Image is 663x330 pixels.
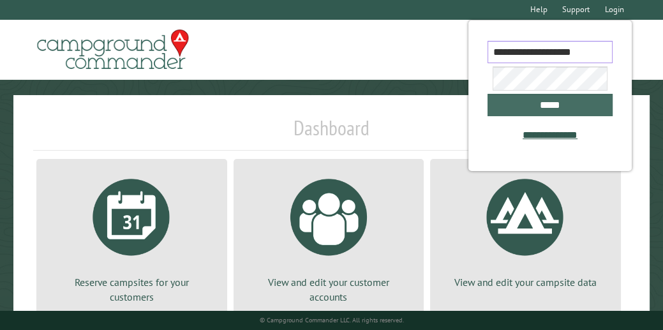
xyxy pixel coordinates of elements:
h1: Dashboard [33,116,630,151]
p: View and edit your campsite data [445,275,606,289]
p: Reserve campsites for your customers [52,275,212,304]
img: Campground Commander [33,25,193,75]
a: View and edit your campsite data [445,169,606,289]
a: View and edit your customer accounts [249,169,409,304]
a: Reserve campsites for your customers [52,169,212,304]
small: © Campground Commander LLC. All rights reserved. [260,316,404,324]
p: View and edit your customer accounts [249,275,409,304]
